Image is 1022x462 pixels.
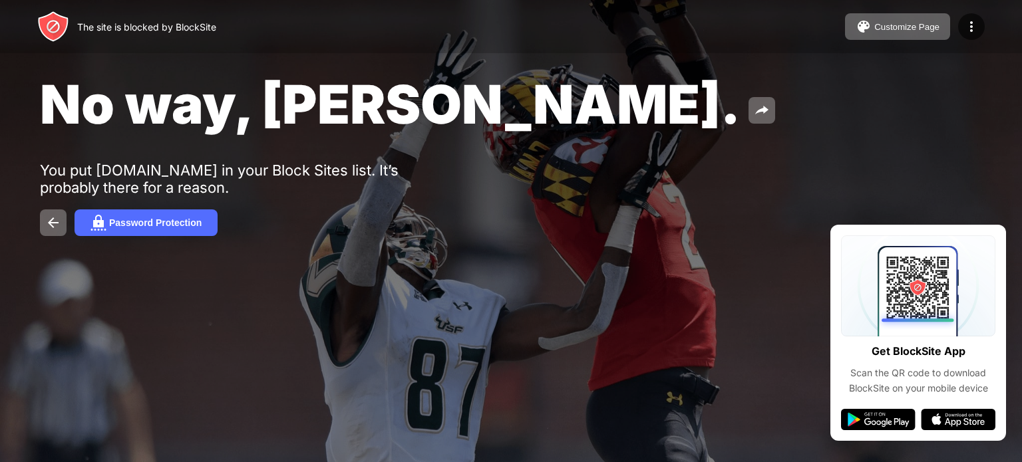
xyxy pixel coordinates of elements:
div: Customize Page [874,22,939,32]
div: Scan the QR code to download BlockSite on your mobile device [841,366,995,396]
img: share.svg [754,102,770,118]
span: No way, [PERSON_NAME]. [40,72,741,136]
img: password.svg [90,215,106,231]
div: Password Protection [109,217,202,228]
button: Customize Page [845,13,950,40]
div: The site is blocked by BlockSite [77,21,216,33]
img: back.svg [45,215,61,231]
div: Get BlockSite App [872,342,965,361]
img: menu-icon.svg [963,19,979,35]
img: pallet.svg [856,19,872,35]
img: header-logo.svg [37,11,69,43]
button: Password Protection [75,209,218,236]
img: app-store.svg [921,409,995,430]
img: google-play.svg [841,409,916,430]
div: You put [DOMAIN_NAME] in your Block Sites list. It’s probably there for a reason. [40,162,451,196]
